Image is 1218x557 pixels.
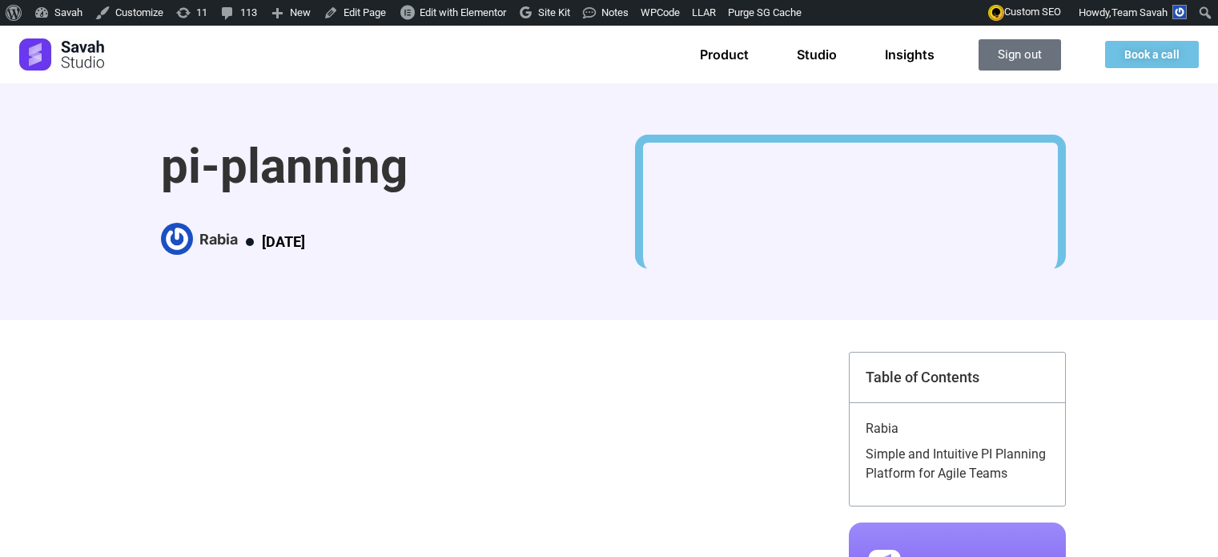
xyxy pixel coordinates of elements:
span: Book a call [1124,49,1180,60]
h4: Rabia [199,231,238,248]
span: Edit with Elementor [420,6,506,18]
h5: Table of Contents [866,369,1048,386]
a: Rabia [866,419,898,438]
span: Site Kit [538,6,570,18]
span: Team Savah [1111,6,1168,18]
time: [DATE] [262,233,305,250]
img: Picture of Rabia [161,223,193,255]
a: Sign out [979,39,1061,71]
a: Simple and Intuitive PI Planning Platform for Agile Teams [866,445,1048,483]
a: Product [700,46,749,63]
span: Sign out [998,49,1042,61]
a: Book a call [1105,41,1199,68]
h1: pi-planning [161,143,576,191]
a: Studio [797,46,837,63]
a: Insights [885,46,935,63]
nav: Menu [700,46,935,63]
